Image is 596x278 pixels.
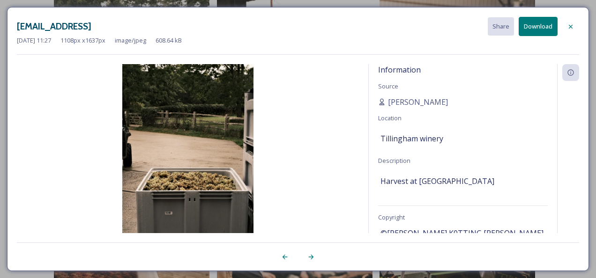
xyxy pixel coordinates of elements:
span: Description [378,156,410,165]
span: [DATE] 11:27 [17,36,51,45]
span: Source [378,82,398,90]
span: Copyright [378,213,405,221]
span: [PERSON_NAME] [388,96,448,108]
span: image/jpeg [115,36,146,45]
button: Share [488,17,514,36]
span: ©[PERSON_NAME] K0TTING [PERSON_NAME] [380,227,544,239]
span: 1108 px x 1637 px [60,36,105,45]
img: 60482cf7-1809-48c0-9817-16cb8005282d.jpg [17,64,359,258]
span: Harvest at [GEOGRAPHIC_DATA] [380,176,494,187]
span: Information [378,65,421,75]
span: 608.64 kB [156,36,182,45]
span: Location [378,114,402,122]
h3: [EMAIL_ADDRESS] [17,20,91,33]
button: Download [519,17,558,36]
span: Tillingham winery [380,133,443,144]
